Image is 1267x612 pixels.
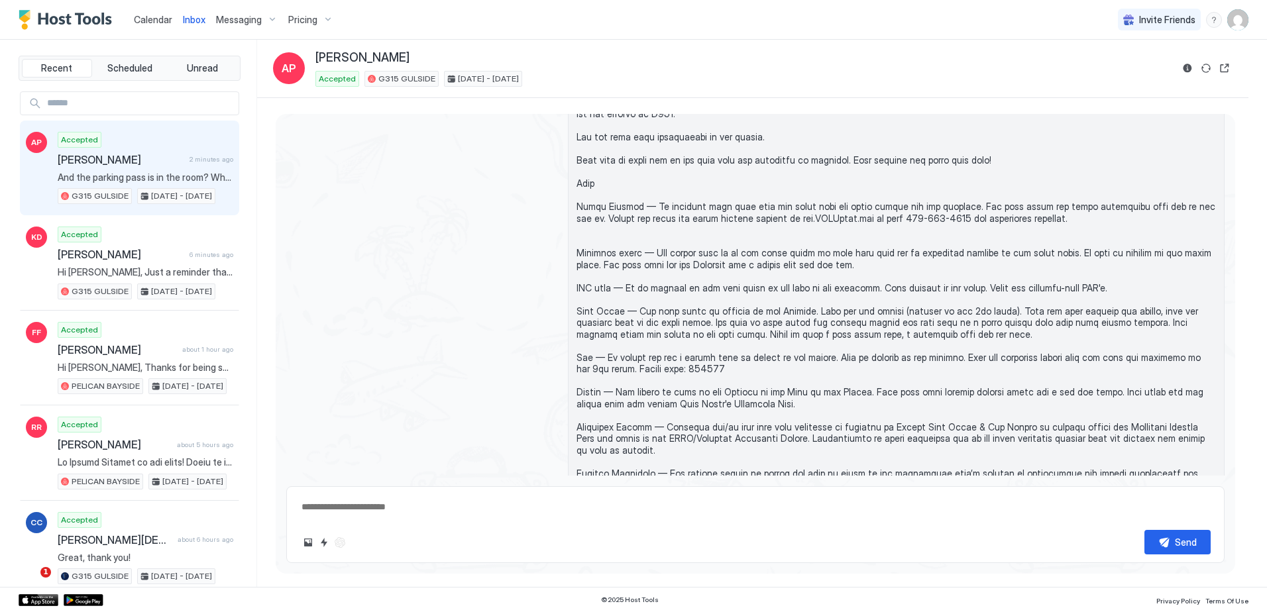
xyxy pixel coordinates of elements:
span: PELICAN BAYSIDE [72,380,140,392]
span: Scheduled [107,62,152,74]
span: FF [32,327,41,338]
span: Accepted [61,134,98,146]
span: G315 GULSIDE [72,285,129,297]
span: Inbox [183,14,205,25]
span: [PERSON_NAME] [58,438,172,451]
span: Accepted [61,514,98,526]
span: [PERSON_NAME] [58,248,184,261]
span: PELICAN BAYSIDE [72,476,140,487]
span: Accepted [61,324,98,336]
button: Recent [22,59,92,77]
span: [DATE] - [DATE] [458,73,519,85]
span: Pricing [288,14,317,26]
span: [DATE] - [DATE] [151,570,212,582]
a: Inbox [183,13,205,26]
span: Recent [41,62,72,74]
span: [DATE] - [DATE] [162,380,223,392]
span: CC [30,517,42,529]
span: Messaging [216,14,262,26]
input: Input Field [42,92,239,115]
span: © 2025 Host Tools [601,595,659,604]
a: Google Play Store [64,594,103,606]
div: User profile [1227,9,1248,30]
span: Terms Of Use [1205,597,1248,605]
button: Scheduled [95,59,165,77]
span: Accepted [61,419,98,431]
span: [DATE] - [DATE] [151,285,212,297]
button: Unread [167,59,237,77]
span: 2 minutes ago [190,155,233,164]
span: Accepted [319,73,356,85]
span: And the parking pass is in the room? What would I need to print before arrival? [58,172,233,183]
span: [PERSON_NAME] [58,153,184,166]
button: Open reservation [1217,60,1233,76]
button: Upload image [300,535,316,550]
button: Sync reservation [1198,60,1214,76]
span: about 1 hour ago [182,345,233,354]
a: Terms Of Use [1205,593,1248,607]
span: Invite Friends [1139,14,1195,26]
div: menu [1206,12,1222,28]
a: Host Tools Logo [19,10,118,30]
span: Unread [187,62,218,74]
span: [DATE] - [DATE] [162,476,223,487]
span: Calendar [134,14,172,25]
span: Privacy Policy [1156,597,1200,605]
span: 1 [40,567,51,578]
span: AP [282,60,296,76]
span: Hi [PERSON_NAME], Thanks for being such a great guest, we left you a 5-star review and if you enj... [58,362,233,374]
div: Send [1175,535,1197,549]
a: Calendar [134,13,172,26]
button: Reservation information [1180,60,1195,76]
span: about 6 hours ago [178,535,233,544]
button: Send [1144,530,1211,554]
button: Quick reply [316,535,332,550]
span: [DATE] - [DATE] [151,190,212,202]
span: Great, thank you! [58,552,233,564]
a: App Store [19,594,58,606]
iframe: Intercom live chat [13,567,45,599]
span: Hi [PERSON_NAME], Just a reminder that your check-out is [DATE] at 10AM. (If you are going to che... [58,266,233,278]
span: G315 GULSIDE [72,570,129,582]
span: [PERSON_NAME] [315,50,410,66]
span: 6 minutes ago [190,250,233,259]
span: [PERSON_NAME][DEMOGRAPHIC_DATA] [58,533,172,546]
span: G315 GULSIDE [378,73,435,85]
span: [PERSON_NAME] [58,343,177,356]
div: tab-group [19,56,241,81]
span: G315 GULSIDE [72,190,129,202]
span: Lo Ipsumd Sitamet co adi elits! Doeiu te inci ut 3la. Etd Magn: 40950 Aliq: Enima mini veni qu no... [58,456,233,468]
a: Privacy Policy [1156,593,1200,607]
span: RR [31,421,42,433]
span: about 5 hours ago [177,440,233,449]
span: AP [31,136,42,148]
span: Accepted [61,229,98,240]
span: KD [31,231,42,243]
